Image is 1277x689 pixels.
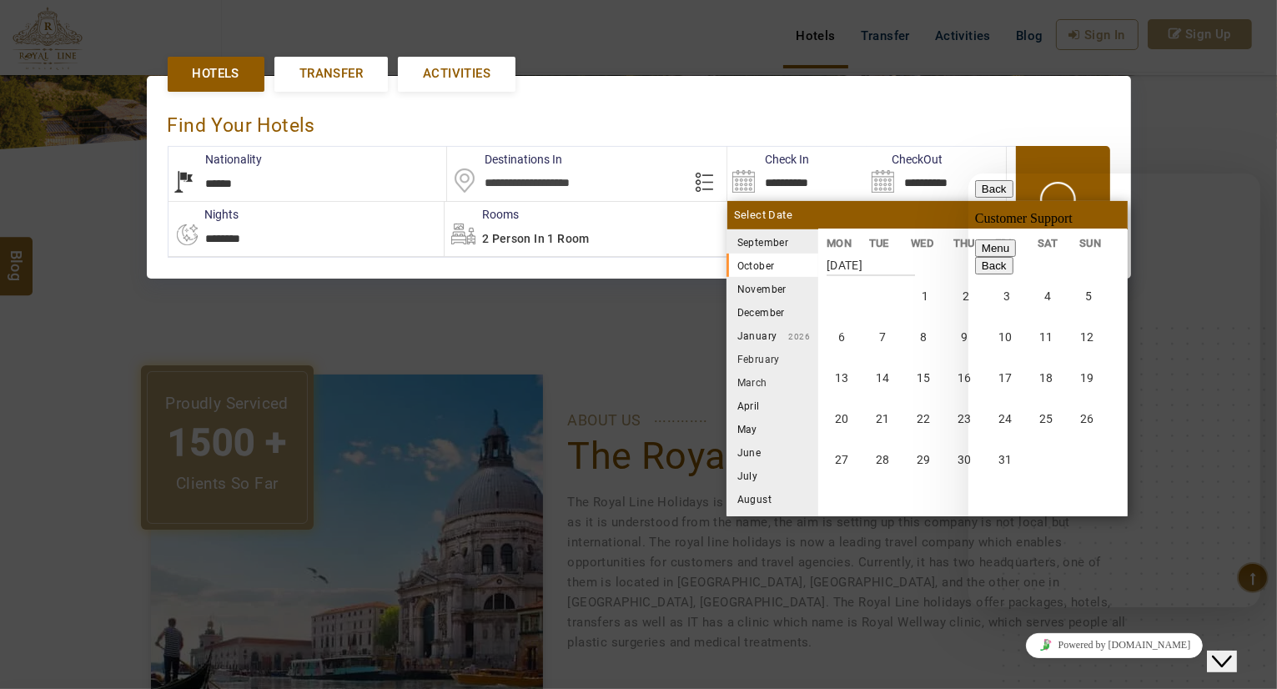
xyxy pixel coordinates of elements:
[274,57,388,91] a: Transfer
[788,239,905,248] small: 2025
[945,400,984,439] li: Thursday, 23 October 2025
[193,65,239,83] span: Hotels
[726,300,818,324] li: December
[726,370,818,394] li: March
[299,65,363,83] span: Transfer
[726,464,818,487] li: July
[968,174,1260,607] iframe: chat widget
[727,147,867,201] input: Search
[726,417,818,440] li: May
[945,440,984,480] li: Thursday, 30 October 2025
[822,440,862,480] li: Monday, 27 October 2025
[904,318,943,357] li: Wednesday, 8 October 2025
[727,201,1128,229] div: Select Date
[863,440,902,480] li: Tuesday, 28 October 2025
[168,151,263,168] label: Nationality
[726,324,818,347] li: January
[822,359,862,398] li: Monday, 13 October 2025
[904,400,943,439] li: Wednesday, 22 October 2025
[968,626,1260,664] iframe: chat widget
[904,440,943,480] li: Wednesday, 29 October 2025
[726,277,818,300] li: November
[860,234,902,252] li: TUE
[945,359,984,398] li: Thursday, 16 October 2025
[168,57,264,91] a: Hotels
[867,151,943,168] label: CheckOut
[1207,622,1260,672] iframe: chat widget
[726,487,818,510] li: August
[398,57,515,91] a: Activities
[904,359,943,398] li: Wednesday, 15 October 2025
[863,359,902,398] li: Tuesday, 14 October 2025
[863,400,902,439] li: Tuesday, 21 October 2025
[777,332,811,341] small: 2026
[902,234,945,252] li: WED
[482,232,590,245] span: 2 Person in 1 Room
[867,147,1006,201] input: Search
[947,277,986,316] li: Thursday, 2 October 2025
[818,234,861,252] li: MON
[822,318,862,357] li: Monday, 6 October 2025
[822,400,862,439] li: Monday, 20 October 2025
[944,234,987,252] li: THU
[727,151,809,168] label: Check In
[726,254,818,277] li: October
[945,318,984,357] li: Thursday, 9 October 2025
[726,440,818,464] li: June
[726,394,818,417] li: April
[726,347,818,370] li: February
[423,65,490,83] span: Activities
[168,97,1110,146] div: Find Your Hotels
[906,277,945,316] li: Wednesday, 1 October 2025
[827,246,915,276] strong: [DATE]
[726,230,818,254] li: September
[168,206,239,223] label: nights
[863,318,902,357] li: Tuesday, 7 October 2025
[445,206,519,223] label: Rooms
[447,151,562,168] label: Destinations In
